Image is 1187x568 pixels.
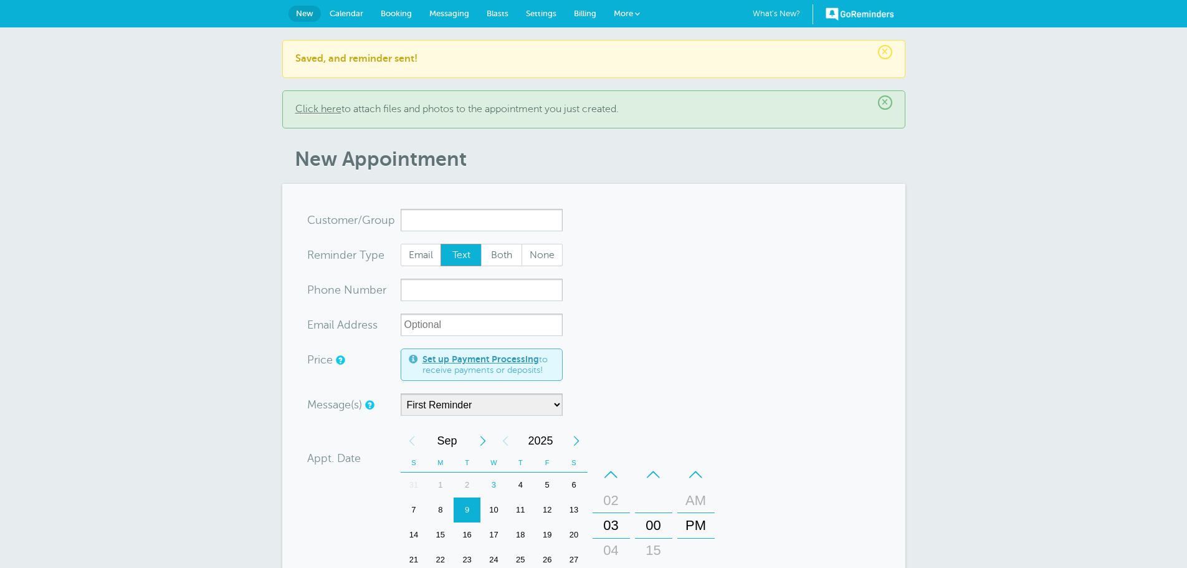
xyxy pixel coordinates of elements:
[454,498,480,522] div: Tuesday, September 9
[561,498,588,522] div: 13
[423,428,472,453] span: September
[295,103,341,115] a: Click here
[534,453,561,473] th: F
[534,522,561,547] div: Friday, September 19
[507,522,534,547] div: Thursday, September 18
[481,244,522,266] label: Both
[534,522,561,547] div: 19
[507,473,534,498] div: 4
[574,9,596,18] span: Billing
[480,522,507,547] div: Wednesday, September 17
[401,473,427,498] div: 31
[307,284,328,296] span: Pho
[454,473,480,498] div: 2
[429,9,469,18] span: Messaging
[507,522,534,547] div: 18
[401,244,441,266] span: Email
[401,498,427,522] div: Sunday, September 7
[526,9,556,18] span: Settings
[401,498,427,522] div: 7
[441,244,481,266] span: Text
[454,498,480,522] div: 9
[295,147,905,171] h1: New Appointment
[328,284,360,296] span: ne Nu
[427,498,454,522] div: 8
[561,473,588,498] div: Saturday, September 6
[441,244,482,266] label: Text
[561,522,588,547] div: 20
[639,513,669,538] div: 00
[878,95,892,110] span: ×
[307,279,401,301] div: mber
[401,522,427,547] div: Sunday, September 14
[480,522,507,547] div: 17
[427,453,454,473] th: M
[534,498,561,522] div: Friday, September 12
[480,473,507,498] div: Today, Wednesday, September 3
[507,498,534,522] div: 11
[401,244,442,266] label: Email
[296,9,313,18] span: New
[565,428,588,453] div: Next Year
[534,473,561,498] div: 5
[472,428,494,453] div: Next Month
[561,522,588,547] div: Saturday, September 20
[401,314,563,336] input: Optional
[596,513,626,538] div: 03
[480,473,507,498] div: 3
[522,244,563,266] label: None
[422,354,555,376] span: to receive payments or deposits!
[295,103,892,115] p: to attach files and photos to the appointment you just created.
[480,453,507,473] th: W
[507,473,534,498] div: Thursday, September 4
[507,453,534,473] th: T
[639,538,669,563] div: 15
[753,4,813,24] a: What's New?
[507,498,534,522] div: Thursday, September 11
[561,453,588,473] th: S
[381,9,412,18] span: Booking
[534,498,561,522] div: 12
[295,53,417,64] b: Saved, and reminder sent!
[482,244,522,266] span: Both
[681,513,711,538] div: PM
[427,473,454,498] div: Monday, September 1
[336,356,343,364] a: An optional price for the appointment. If you set a price, you can include a payment link in your...
[427,522,454,547] div: 15
[307,209,401,231] div: tomer/Group
[307,354,333,365] label: Price
[401,428,423,453] div: Previous Month
[454,453,480,473] th: T
[480,498,507,522] div: 10
[288,6,321,22] a: New
[534,473,561,498] div: Friday, September 5
[517,428,565,453] span: 2025
[561,473,588,498] div: 6
[401,522,427,547] div: 14
[494,428,517,453] div: Previous Year
[596,488,626,513] div: 02
[454,522,480,547] div: Tuesday, September 16
[480,498,507,522] div: Wednesday, September 10
[427,498,454,522] div: Monday, September 8
[561,498,588,522] div: Saturday, September 13
[307,249,384,261] label: Reminder Type
[307,453,361,464] label: Appt. Date
[401,473,427,498] div: Sunday, August 31
[427,522,454,547] div: Monday, September 15
[307,314,401,336] div: ress
[330,9,363,18] span: Calendar
[307,399,362,410] label: Message(s)
[681,488,711,513] div: AM
[307,214,327,226] span: Cus
[454,522,480,547] div: 16
[596,538,626,563] div: 04
[614,9,633,18] span: More
[329,319,358,330] span: il Add
[522,244,562,266] span: None
[365,401,373,409] a: You can create different reminder message templates under the Settings tab.
[878,45,892,59] span: ×
[454,473,480,498] div: Tuesday, September 2
[487,9,508,18] span: Blasts
[401,453,427,473] th: S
